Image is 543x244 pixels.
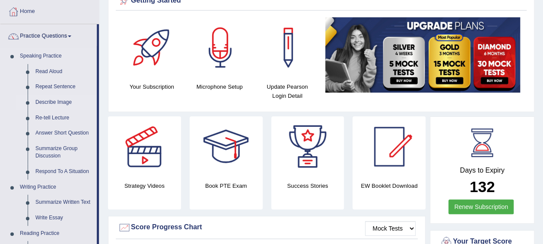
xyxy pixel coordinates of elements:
[16,180,97,195] a: Writing Practice
[32,79,97,95] a: Repeat Sentence
[470,178,495,195] b: 132
[108,181,181,190] h4: Strategy Videos
[352,181,426,190] h4: EW Booklet Download
[118,221,416,234] div: Score Progress Chart
[448,199,514,214] a: Renew Subscription
[440,167,524,174] h4: Days to Expiry
[32,141,97,164] a: Summarize Group Discussion
[16,48,97,64] a: Speaking Practice
[258,82,317,100] h4: Update Pearson Login Detail
[32,125,97,141] a: Answer Short Question
[16,226,97,241] a: Reading Practice
[325,17,520,93] img: small5.jpg
[271,181,344,190] h4: Success Stories
[190,82,249,91] h4: Microphone Setup
[32,210,97,226] a: Write Essay
[190,181,263,190] h4: Book PTE Exam
[0,24,97,46] a: Practice Questions
[32,64,97,80] a: Read Aloud
[32,195,97,210] a: Summarize Written Text
[32,95,97,110] a: Describe Image
[32,164,97,180] a: Respond To A Situation
[32,110,97,126] a: Re-tell Lecture
[122,82,181,91] h4: Your Subscription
